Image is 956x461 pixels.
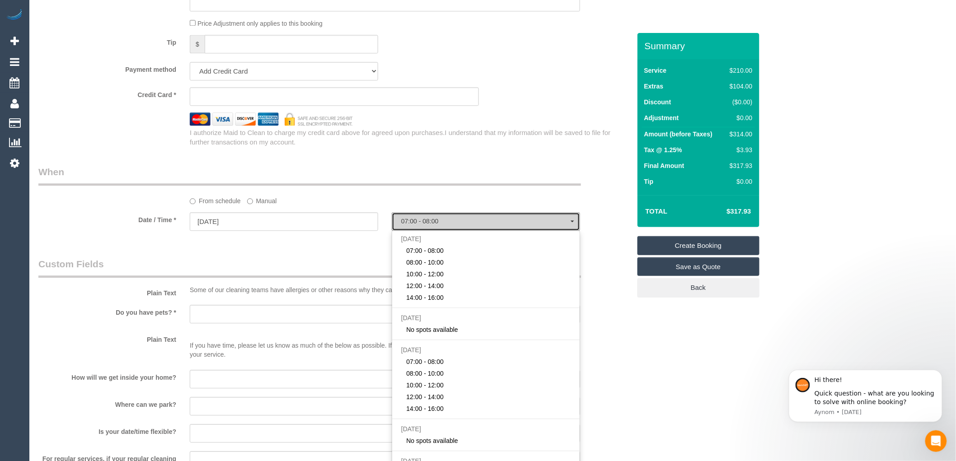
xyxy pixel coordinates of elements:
[644,145,682,154] label: Tax @ 1.25%
[401,235,421,242] span: [DATE]
[637,278,759,297] a: Back
[32,35,183,47] label: Tip
[190,193,241,205] label: From schedule
[190,332,580,359] p: If you have time, please let us know as much of the below as possible. If not, our team may need ...
[646,207,668,215] strong: Total
[190,198,196,204] input: From schedule
[637,236,759,255] a: Create Booking
[637,257,759,276] a: Save as Quote
[38,165,581,186] legend: When
[407,258,444,267] span: 08:00 - 10:00
[726,161,752,170] div: $317.93
[644,82,664,91] label: Extras
[644,98,671,107] label: Discount
[407,281,444,290] span: 12:00 - 14:00
[407,357,444,366] span: 07:00 - 08:00
[401,314,421,321] span: [DATE]
[197,20,323,27] span: Price Adjustment only applies to this booking
[644,177,654,186] label: Tip
[32,370,183,382] label: How will we get inside your home?
[32,212,183,224] label: Date / Time *
[644,66,667,75] label: Service
[190,285,580,294] p: Some of our cleaning teams have allergies or other reasons why they can't attend homes withs pets.
[401,346,421,354] span: [DATE]
[407,381,444,390] span: 10:00 - 12:00
[407,293,444,302] span: 14:00 - 16:00
[645,41,755,51] h3: Summary
[32,62,183,74] label: Payment method
[925,430,947,452] iframe: Intercom live chat
[726,113,752,122] div: $0.00
[197,93,471,101] iframe: Secure card payment input frame
[32,285,183,298] label: Plain Text
[183,112,360,126] img: credit cards
[644,161,684,170] label: Final Amount
[644,113,679,122] label: Adjustment
[38,257,581,278] legend: Custom Fields
[726,130,752,139] div: $314.00
[699,208,751,215] h4: $317.93
[726,98,752,107] div: ($0.00)
[726,145,752,154] div: $3.93
[247,198,253,204] input: Manual
[407,404,444,413] span: 14:00 - 16:00
[775,356,956,437] iframe: Intercom notifications message
[644,130,712,139] label: Amount (before Taxes)
[190,35,205,53] span: $
[190,212,378,231] input: DD/MM/YYYY
[32,87,183,99] label: Credit Card *
[32,424,183,436] label: Is your date/time flexible?
[407,392,444,401] span: 12:00 - 14:00
[407,270,444,279] span: 10:00 - 12:00
[726,66,752,75] div: $210.00
[401,425,421,433] span: [DATE]
[407,325,458,334] span: No spots available
[392,212,580,231] button: 07:00 - 08:00
[407,369,444,378] span: 08:00 - 10:00
[407,246,444,255] span: 07:00 - 08:00
[32,305,183,317] label: Do you have pets? *
[183,128,637,147] div: I authorize Maid to Clean to charge my credit card above for agreed upon purchases.
[32,397,183,409] label: Where can we park?
[247,193,277,205] label: Manual
[401,218,571,225] span: 07:00 - 08:00
[32,332,183,344] label: Plain Text
[5,9,23,22] img: Automaid Logo
[726,177,752,186] div: $0.00
[726,82,752,91] div: $104.00
[407,436,458,445] span: No spots available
